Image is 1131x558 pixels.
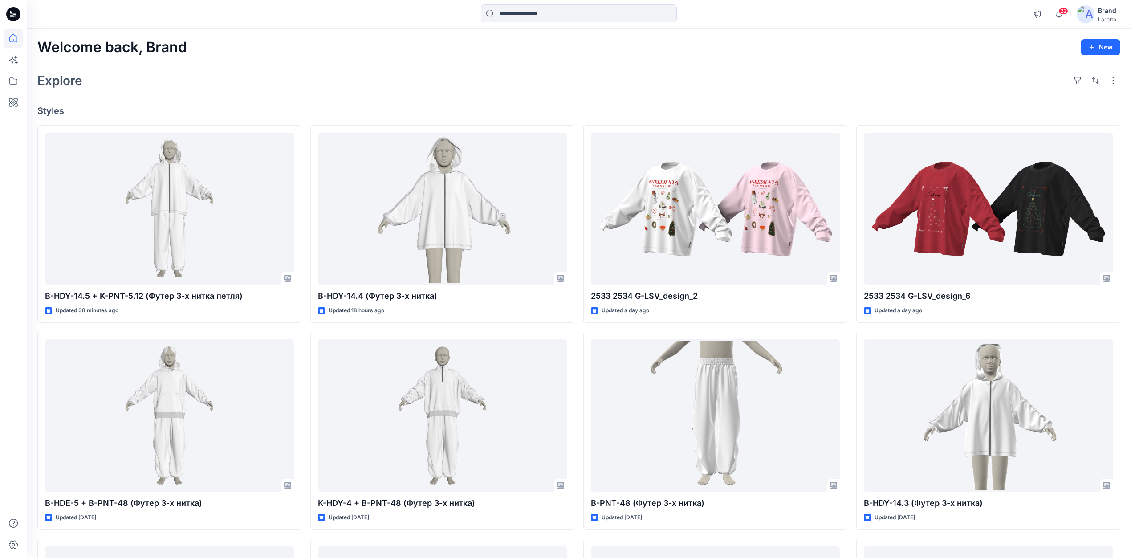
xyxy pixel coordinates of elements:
[1081,39,1120,55] button: New
[591,497,840,509] p: B-PNT-48 (Футер 3-х нитка)
[37,106,1120,116] h4: Styles
[591,290,840,302] p: 2533 2534 G-LSV_design_2
[329,306,384,315] p: Updated 18 hours ago
[1098,5,1120,16] div: Brand .
[318,339,567,492] a: K-HDY-4 + B-PNT-48 (Футер 3-х нитка)
[864,290,1113,302] p: 2533 2534 G-LSV_design_6
[37,39,187,56] h2: Welcome back, Brand
[1077,5,1094,23] img: avatar
[875,513,915,522] p: Updated [DATE]
[45,497,294,509] p: B-HDE-5 + B-PNT-48 (Футер 3-х нитка)
[602,306,649,315] p: Updated a day ago
[1098,16,1120,23] div: Laretto
[591,339,840,492] a: B-PNT-48 (Футер 3-х нитка)
[1058,8,1068,15] span: 22
[875,306,922,315] p: Updated a day ago
[56,513,96,522] p: Updated [DATE]
[45,290,294,302] p: B-HDY-14.5 + K-PNT-5.12 (Футер 3-х нитка петля)
[329,513,369,522] p: Updated [DATE]
[37,73,82,88] h2: Explore
[864,497,1113,509] p: B-HDY-14.3 (Футер 3-х нитка)
[318,290,567,302] p: B-HDY-14.4 (Футер 3-х нитка)
[602,513,642,522] p: Updated [DATE]
[864,133,1113,285] a: 2533 2534 G-LSV_design_6
[45,133,294,285] a: B-HDY-14.5 + K-PNT-5.12 (Футер 3-х нитка петля)
[318,497,567,509] p: K-HDY-4 + B-PNT-48 (Футер 3-х нитка)
[318,133,567,285] a: B-HDY-14.4 (Футер 3-х нитка)
[56,306,118,315] p: Updated 38 minutes ago
[864,339,1113,492] a: B-HDY-14.3 (Футер 3-х нитка)
[591,133,840,285] a: 2533 2534 G-LSV_design_2
[45,339,294,492] a: B-HDE-5 + B-PNT-48 (Футер 3-х нитка)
